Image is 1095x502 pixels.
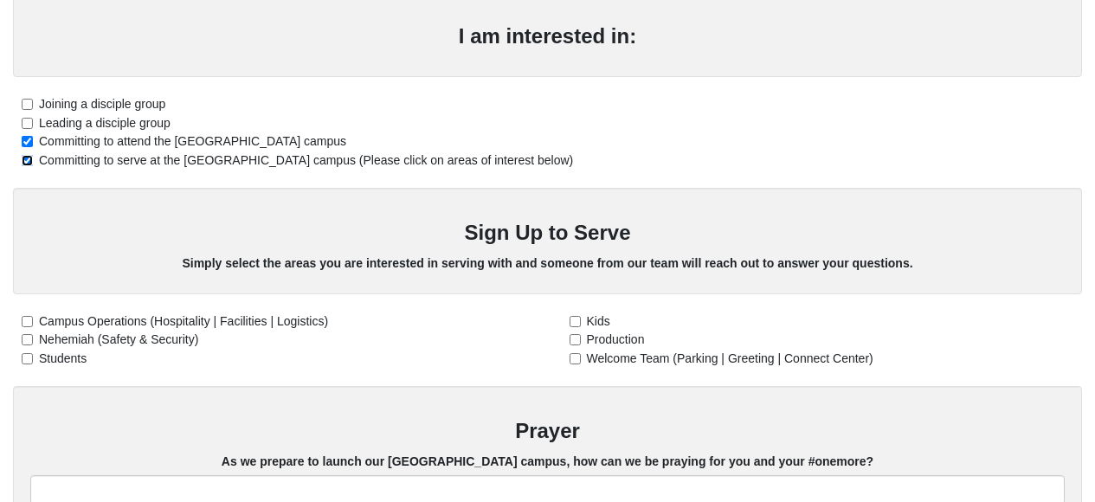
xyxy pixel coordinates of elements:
[587,351,873,365] span: Welcome Team (Parking | Greeting | Connect Center)
[570,334,581,345] input: Production
[22,334,33,345] input: Nehemiah (Safety & Security)
[22,353,33,364] input: Students
[587,332,645,346] span: Production
[570,316,581,327] input: Kids
[22,155,33,166] input: Committing to serve at the [GEOGRAPHIC_DATA] campus (Please click on areas of interest below)
[30,256,1065,271] h5: Simply select the areas you are interested in serving with and someone from our team will reach o...
[39,332,198,346] span: Nehemiah (Safety & Security)
[30,24,1065,49] h3: I am interested in:
[39,351,87,365] span: Students
[22,136,33,147] input: Committing to attend the [GEOGRAPHIC_DATA] campus
[39,97,165,111] span: Joining a disciple group
[39,116,171,130] span: Leading a disciple group
[22,118,33,129] input: Leading a disciple group
[30,221,1065,246] h3: Sign Up to Serve
[30,454,1065,469] h5: As we prepare to launch our [GEOGRAPHIC_DATA] campus, how can we be praying for you and your #one...
[587,314,610,328] span: Kids
[30,419,1065,444] h3: Prayer
[570,353,581,364] input: Welcome Team (Parking | Greeting | Connect Center)
[39,153,573,167] span: Committing to serve at the [GEOGRAPHIC_DATA] campus (Please click on areas of interest below)
[39,314,328,328] span: Campus Operations (Hospitality | Facilities | Logistics)
[39,134,346,148] span: Committing to attend the [GEOGRAPHIC_DATA] campus
[22,316,33,327] input: Campus Operations (Hospitality | Facilities | Logistics)
[22,99,33,110] input: Joining a disciple group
